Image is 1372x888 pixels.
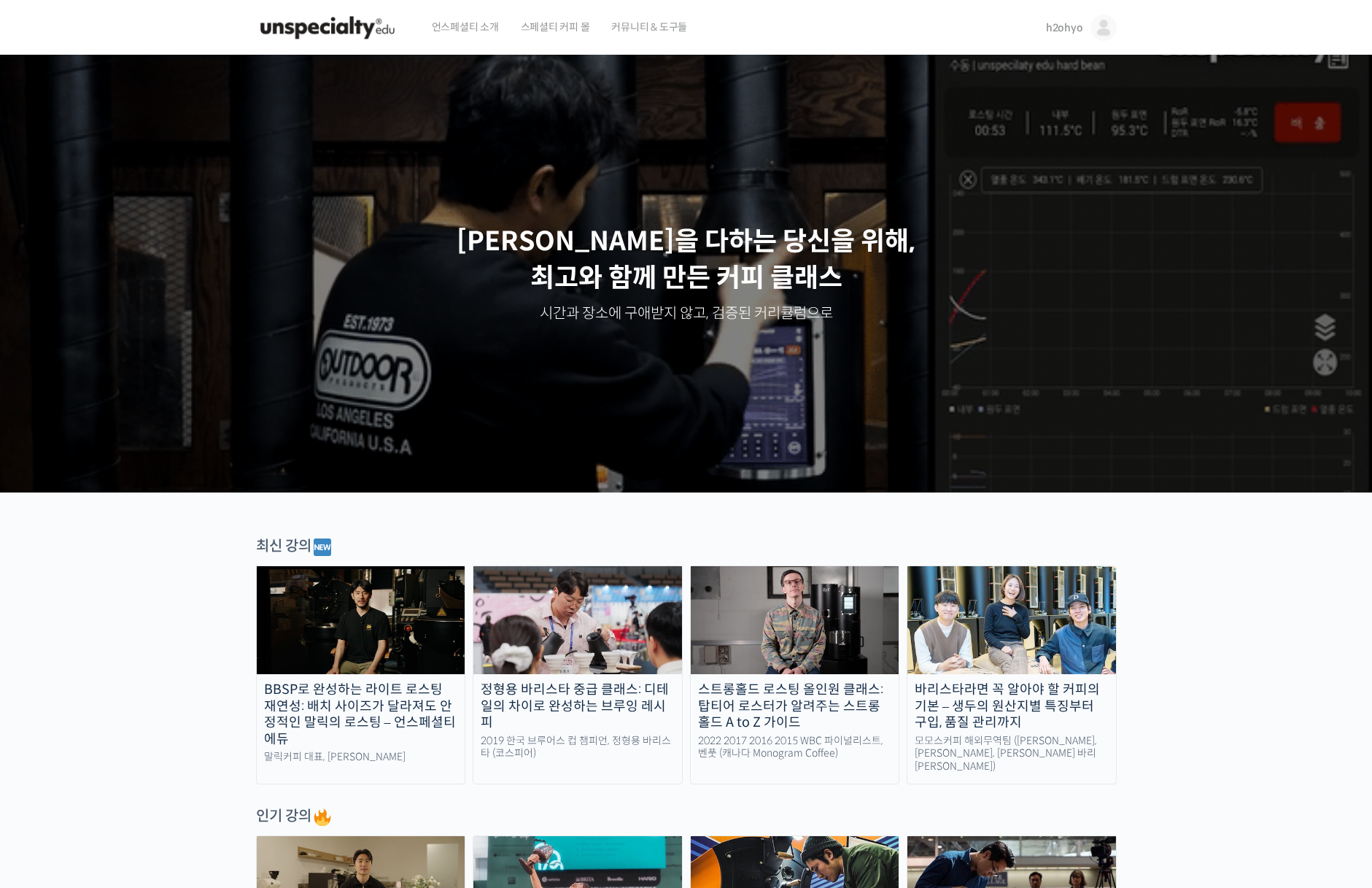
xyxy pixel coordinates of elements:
[314,538,331,556] img: 🆕
[691,566,899,674] img: stronghold-roasting_course-thumbnail.jpg
[473,682,682,731] div: 정형용 바리스타 중급 클래스: 디테일의 차이로 완성하는 브루잉 레시피
[907,566,1116,674] img: momos_course-thumbnail.jpg
[473,565,683,784] a: 정형용 바리스타 중급 클래스: 디테일의 차이로 완성하는 브루잉 레시피 2019 한국 브루어스 컵 챔피언, 정형용 바리스타 (코스피어)
[257,566,465,674] img: malic-roasting-class_course-thumbnail.jpg
[907,565,1117,784] a: 바리스타라면 꼭 알아야 할 커피의 기본 – 생두의 원산지별 특징부터 구입, 품질 관리까지 모모스커피 해외무역팀 ([PERSON_NAME], [PERSON_NAME], [PER...
[691,735,899,760] div: 2022 2017 2016 2015 WBC 파이널리스트, 벤풋 (캐나다 Monogram Coffee)
[1046,21,1083,34] span: h2ohyo
[691,682,899,731] div: 스트롱홀드 로스팅 올인원 클래스: 탑티어 로스터가 알려주는 스트롱홀드 A to Z 가이드
[256,565,466,784] a: BBSP로 완성하는 라이트 로스팅 재연성: 배치 사이즈가 달라져도 안정적인 말릭의 로스팅 – 언스페셜티 에듀 말릭커피 대표, [PERSON_NAME]
[473,735,682,760] div: 2019 한국 브루어스 컵 챔피언, 정형용 바리스타 (코스피어)
[256,536,1117,558] div: 최신 강의
[257,751,465,764] div: 말릭커피 대표, [PERSON_NAME]
[907,682,1116,731] div: 바리스타라면 꼭 알아야 할 커피의 기본 – 생두의 원산지별 특징부터 구입, 품질 관리까지
[473,566,682,674] img: advanced-brewing_course-thumbnail.jpeg
[690,565,900,784] a: 스트롱홀드 로스팅 올인원 클래스: 탑티어 로스터가 알려주는 스트롱홀드 A to Z 가이드 2022 2017 2016 2015 WBC 파이널리스트, 벤풋 (캐나다 Monogra...
[907,735,1116,773] div: 모모스커피 해외무역팀 ([PERSON_NAME], [PERSON_NAME], [PERSON_NAME] 바리[PERSON_NAME])
[314,808,331,826] img: 🔥
[256,806,1117,828] div: 인기 강의
[15,304,1358,324] p: 시간과 장소에 구애받지 않고, 검증된 커리큘럼으로
[15,223,1358,297] p: [PERSON_NAME]을 다하는 당신을 위해, 최고와 함께 만든 커피 클래스
[257,682,465,747] div: BBSP로 완성하는 라이트 로스팅 재연성: 배치 사이즈가 달라져도 안정적인 말릭의 로스팅 – 언스페셜티 에듀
